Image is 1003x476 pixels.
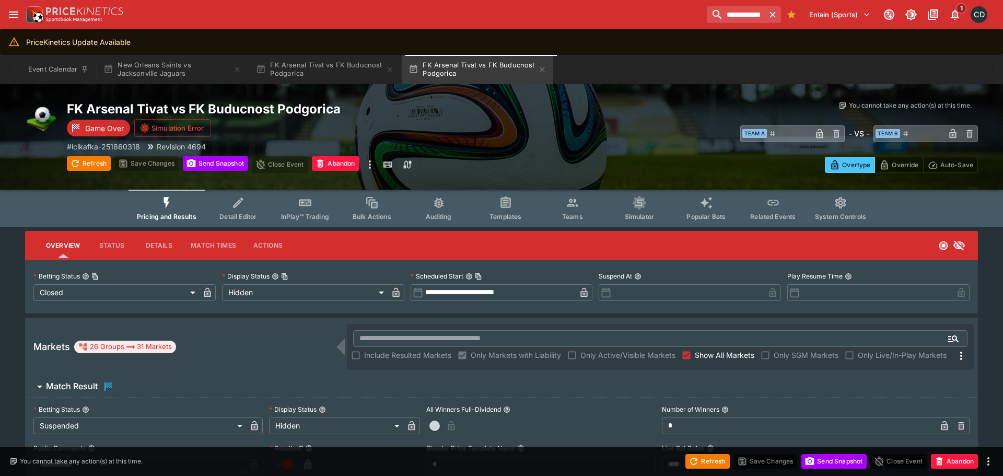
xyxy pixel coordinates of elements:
p: All Winners Full-Dividend [426,405,501,414]
p: Number of Winners [662,405,719,414]
button: Display Status [319,406,326,413]
button: Notifications [946,5,964,24]
p: Display Status [222,272,270,281]
button: more [982,455,995,468]
span: Team A [742,129,767,138]
button: Copy To Clipboard [91,273,99,280]
img: PriceKinetics [46,7,123,15]
span: Simulator [625,213,654,220]
span: System Controls [815,213,866,220]
p: Display Status [269,405,317,414]
img: PriceKinetics Logo [23,4,44,25]
div: Start From [825,157,978,173]
button: Betting StatusCopy To Clipboard [82,273,89,280]
span: Bulk Actions [353,213,391,220]
button: open drawer [4,5,23,24]
h6: - VS - [849,128,869,139]
p: Suspend At [599,272,632,281]
button: FK Arsenal Tivat vs FK Buducnost Podgorica [250,55,400,84]
button: Documentation [924,5,942,24]
button: Cameron Duffy [967,3,990,26]
h5: Markets [33,341,70,353]
button: Live Bet Delay [707,445,714,452]
p: Overtype [842,159,870,170]
span: Detail Editor [219,213,256,220]
button: Suspend At [634,273,642,280]
span: Mark an event as closed and abandoned. [931,455,978,466]
button: Connected to PK [880,5,899,24]
span: Templates [489,213,521,220]
h6: Match Result [46,381,98,392]
button: Abandon [312,156,359,171]
img: soccer.png [25,101,59,134]
svg: More [955,350,967,362]
button: Bookmarks [783,6,800,23]
button: Actions [244,233,291,258]
p: Scheduled Start [411,272,463,281]
span: Only Markets with Liability [471,350,561,361]
button: New Orleans Saints vs Jacksonville Jaguars [97,55,248,84]
span: Pricing and Results [137,213,196,220]
button: Refresh [67,156,111,171]
button: Resulted? [305,445,312,452]
button: Copy To Clipboard [281,273,288,280]
div: Cameron Duffy [971,6,987,23]
div: Event type filters [129,190,874,227]
h2: Copy To Clipboard [67,101,522,117]
button: Send Snapshot [801,454,867,469]
button: Abandon [931,454,978,469]
div: Hidden [269,417,403,434]
button: Select Tenant [803,6,877,23]
button: Details [135,233,182,258]
button: Status [88,233,135,258]
span: Only Active/Visible Markets [580,350,675,361]
span: Show All Markets [695,350,754,361]
button: Overtype [825,157,875,173]
div: Closed [33,284,199,301]
button: Simulation Error [134,119,211,137]
button: more [364,156,376,173]
div: Hidden [222,284,388,301]
span: Only SGM Markets [774,350,838,361]
button: Match Result [25,376,978,397]
p: Game Over [85,123,124,134]
button: Play Resume Time [845,273,852,280]
button: Copy To Clipboard [475,273,482,280]
span: Popular Bets [686,213,726,220]
span: InPlay™ Trading [281,213,329,220]
button: All Winners Full-Dividend [503,406,510,413]
button: Number of Winners [721,406,729,413]
button: Send Snapshot [183,156,248,171]
button: Scheduled StartCopy To Clipboard [465,273,473,280]
button: Match Times [182,233,244,258]
p: Revision 4694 [157,141,206,152]
span: 1 [956,3,967,14]
button: Refresh [685,454,729,469]
span: Related Events [750,213,796,220]
svg: Hidden [953,239,965,252]
p: Override [892,159,918,170]
button: Open [944,329,963,348]
p: Live Bet Delay [662,444,705,452]
p: You cannot take any action(s) at this time. [20,457,143,466]
button: Blender Price Template Name [517,445,524,452]
div: Suspended [33,417,246,434]
img: Sportsbook Management [46,17,102,22]
button: FK Arsenal Tivat vs FK Buducnost Podgorica [402,55,553,84]
button: Display StatusCopy To Clipboard [272,273,279,280]
p: Betting Status [33,272,80,281]
svg: Closed [938,240,949,251]
p: Betting Status [33,405,80,414]
input: search [707,6,764,23]
span: Auditing [426,213,451,220]
button: Auto-Save [923,157,978,173]
span: Teams [562,213,583,220]
p: Play Resume Time [787,272,843,281]
div: 26 Groups 31 Markets [78,341,172,353]
p: Copy To Clipboard [67,141,140,152]
span: Include Resulted Markets [364,350,451,361]
span: Team B [876,129,900,138]
button: Overview [38,233,88,258]
p: You cannot take any action(s) at this time. [849,101,972,110]
button: Override [874,157,923,173]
